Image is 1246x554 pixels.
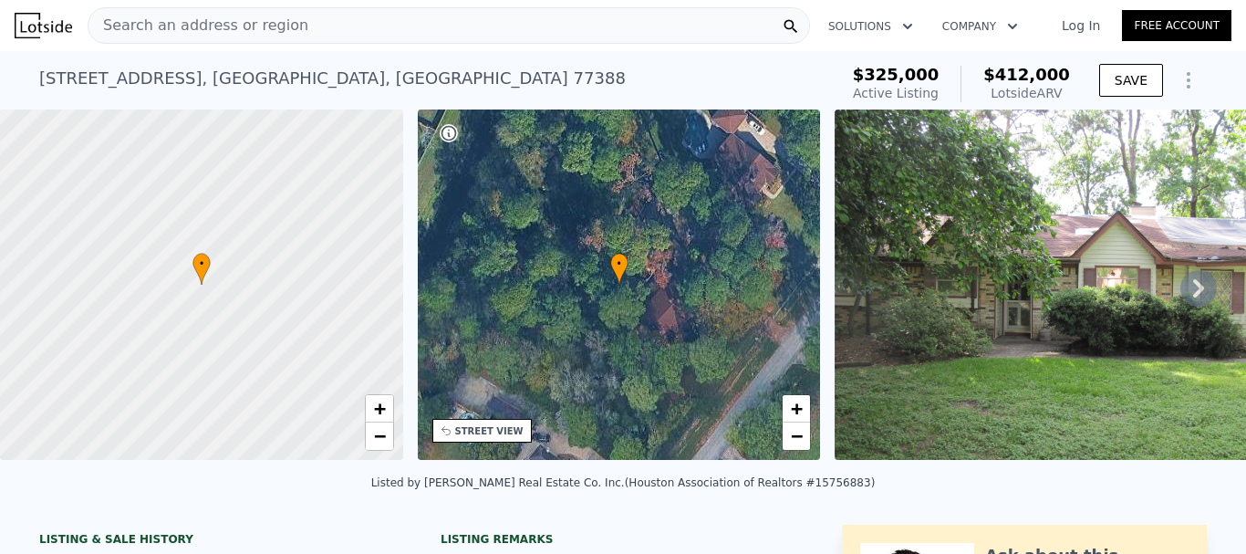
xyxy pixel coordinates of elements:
span: + [791,397,803,420]
a: Free Account [1122,10,1231,41]
a: Zoom out [366,423,393,450]
button: Company [928,10,1033,43]
div: • [192,253,211,285]
button: Solutions [814,10,928,43]
img: Lotside [15,13,72,38]
button: Show Options [1170,62,1207,99]
div: STREET VIEW [455,424,524,438]
div: • [610,253,628,285]
a: Log In [1040,16,1122,35]
div: LISTING & SALE HISTORY [39,532,404,550]
button: SAVE [1099,64,1163,97]
span: • [610,256,628,272]
span: $325,000 [853,65,940,84]
a: Zoom in [783,395,810,423]
span: Active Listing [853,86,939,100]
div: Listing remarks [441,532,805,547]
div: [STREET_ADDRESS] , [GEOGRAPHIC_DATA] , [GEOGRAPHIC_DATA] 77388 [39,66,626,91]
span: − [791,424,803,447]
span: + [373,397,385,420]
span: Search an address or region [88,15,308,37]
div: Listed by [PERSON_NAME] Real Estate Co. Inc. (Houston Association of Realtors #15756883) [371,476,876,489]
a: Zoom in [366,395,393,423]
span: − [373,424,385,447]
div: Lotside ARV [983,84,1070,102]
span: • [192,256,211,272]
a: Zoom out [783,423,810,450]
span: $412,000 [983,65,1070,84]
